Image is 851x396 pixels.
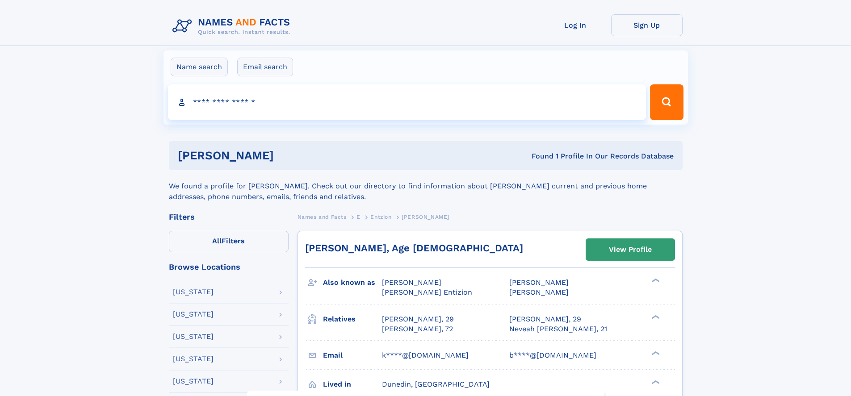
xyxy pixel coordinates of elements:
[650,379,660,385] div: ❯
[356,214,361,220] span: E
[173,311,214,318] div: [US_STATE]
[382,324,453,334] a: [PERSON_NAME], 72
[169,14,298,38] img: Logo Names and Facts
[323,348,382,363] h3: Email
[356,211,361,222] a: E
[650,314,660,320] div: ❯
[540,14,611,36] a: Log In
[509,278,569,287] span: [PERSON_NAME]
[237,58,293,76] label: Email search
[650,278,660,283] div: ❯
[168,84,646,120] input: search input
[382,288,472,296] span: [PERSON_NAME] Entizion
[382,314,454,324] a: [PERSON_NAME], 29
[370,214,391,220] span: Entzion
[323,275,382,290] h3: Also known as
[173,355,214,363] div: [US_STATE]
[650,84,683,120] button: Search Button
[509,288,569,296] span: [PERSON_NAME]
[586,239,675,260] a: View Profile
[382,278,441,287] span: [PERSON_NAME]
[650,350,660,356] div: ❯
[169,231,289,252] label: Filters
[305,242,523,254] a: [PERSON_NAME], Age [DEMOGRAPHIC_DATA]
[169,213,289,221] div: Filters
[298,211,347,222] a: Names and Facts
[509,314,581,324] a: [PERSON_NAME], 29
[402,151,674,161] div: Found 1 Profile In Our Records Database
[173,288,214,296] div: [US_STATE]
[402,214,449,220] span: [PERSON_NAME]
[169,263,289,271] div: Browse Locations
[611,14,683,36] a: Sign Up
[173,378,214,385] div: [US_STATE]
[323,312,382,327] h3: Relatives
[370,211,391,222] a: Entzion
[171,58,228,76] label: Name search
[323,377,382,392] h3: Lived in
[509,324,607,334] a: Neveah [PERSON_NAME], 21
[169,170,683,202] div: We found a profile for [PERSON_NAME]. Check out our directory to find information about [PERSON_N...
[382,380,490,388] span: Dunedin, [GEOGRAPHIC_DATA]
[173,333,214,340] div: [US_STATE]
[609,239,652,260] div: View Profile
[212,237,222,245] span: All
[178,150,403,161] h1: [PERSON_NAME]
